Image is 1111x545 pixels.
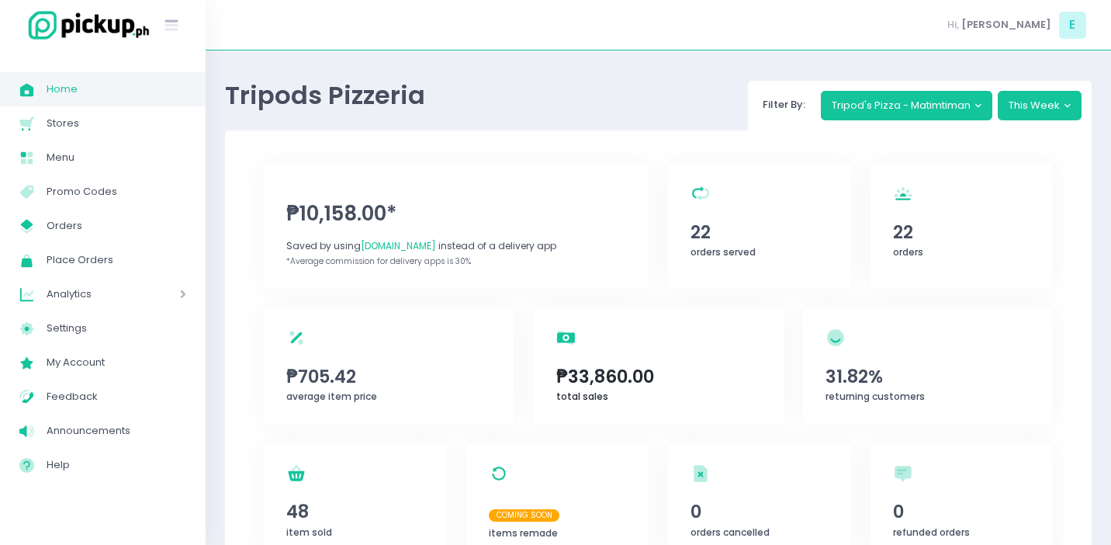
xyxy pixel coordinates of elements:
span: Feedback [47,387,186,407]
span: 48 [286,498,424,525]
span: orders [893,245,923,259]
span: Home [47,79,186,99]
span: 0 [893,498,1030,525]
a: ₱705.42average item price [264,307,514,424]
span: Stores [47,113,186,134]
span: 0 [690,498,828,525]
a: 22orders [870,163,1054,288]
button: Tripod's Pizza - Matimtiman [821,91,993,120]
span: Orders [47,216,186,236]
span: item sold [286,526,332,539]
span: *Average commission for delivery apps is 30% [286,255,471,267]
span: Menu [47,148,186,168]
span: ₱705.42 [286,363,491,390]
a: 31.82%returning customers [803,307,1053,424]
span: 22 [893,219,1030,245]
span: total sales [556,390,608,403]
span: average item price [286,390,377,403]
span: Place Orders [47,250,186,270]
span: [DOMAIN_NAME] [361,239,436,252]
span: items remade [489,526,558,540]
span: ₱33,860.00 [556,363,761,390]
span: returning customers [825,390,925,403]
span: My Account [47,352,186,373]
span: E [1059,12,1086,39]
div: Saved by using instead of a delivery app [286,239,626,253]
span: ₱10,158.00* [286,199,626,229]
span: Analytics [47,284,136,304]
span: Help [47,455,186,475]
span: Coming Soon [489,509,560,522]
span: orders cancelled [690,526,770,539]
span: 22 [690,219,828,245]
a: 22orders served [668,163,851,288]
span: Announcements [47,421,186,441]
span: refunded orders [893,526,970,539]
a: ₱33,860.00total sales [533,307,783,424]
span: Hi, [947,17,959,33]
span: Tripods Pizzeria [225,78,425,113]
span: orders served [690,245,756,259]
span: Promo Codes [47,182,186,202]
button: This Week [998,91,1082,120]
span: Filter By: [758,97,811,112]
span: Settings [47,318,186,338]
img: logo [19,9,151,42]
span: [PERSON_NAME] [961,17,1051,33]
span: 31.82% [825,363,1030,390]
